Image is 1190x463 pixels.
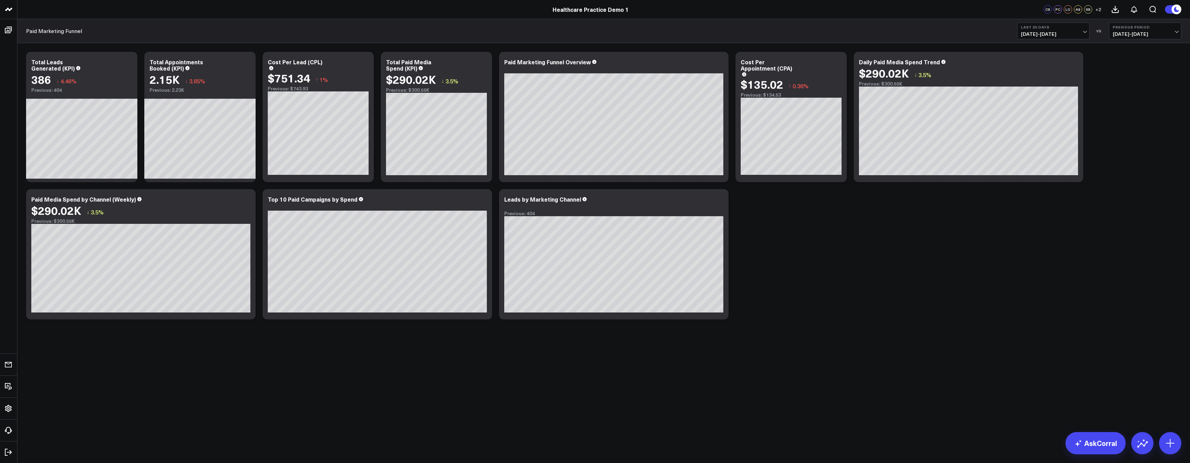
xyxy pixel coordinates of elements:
[1017,23,1090,39] button: Last 30 Days[DATE]-[DATE]
[1084,5,1092,14] div: SB
[320,76,328,83] span: 1%
[441,76,444,86] span: ↓
[31,58,75,72] div: Total Leads Generated (KPI)
[1054,5,1062,14] div: PC
[268,58,322,66] div: Cost Per Lead (CPL)
[1109,23,1181,39] button: Previous Period[DATE]-[DATE]
[1044,5,1052,14] div: CS
[61,77,77,85] span: 4.46%
[445,77,458,85] span: 3.5%
[1113,25,1177,29] b: Previous Period
[741,58,792,72] div: Cost Per Appointment (CPA)
[31,87,132,93] div: Previous: 404
[150,73,180,86] div: 2.15K
[31,195,136,203] div: Paid Media Spend by Channel (Weekly)
[1066,432,1126,454] a: AskCorral
[31,73,51,86] div: 386
[859,81,1078,87] div: Previous: $300.55K
[26,27,82,35] a: Paid Marketing Funnel
[315,75,318,84] span: ↑
[859,67,909,79] div: $290.02K
[91,208,104,216] span: 3.5%
[150,87,250,93] div: Previous: 2.23K
[914,70,917,79] span: ↓
[504,58,591,66] div: Paid Marketing Funnel Overview
[189,77,205,85] span: 3.85%
[1064,5,1072,14] div: LO
[788,81,791,90] span: ↑
[741,92,842,98] div: Previous: $134.53
[1095,7,1101,12] span: + 2
[1094,5,1102,14] button: +2
[1093,29,1105,33] div: VS
[1021,31,1086,37] span: [DATE] - [DATE]
[918,71,931,79] span: 3.5%
[1113,31,1177,37] span: [DATE] - [DATE]
[1021,25,1086,29] b: Last 30 Days
[1074,5,1082,14] div: AS
[56,76,59,86] span: ↓
[87,208,89,217] span: ↓
[553,6,629,13] a: Healthcare Practice Demo 1
[185,76,188,86] span: ↓
[31,218,250,224] div: Previous: $300.55K
[741,78,783,90] div: $135.02
[504,195,581,203] div: Leads by Marketing Channel
[859,58,940,66] div: Daily Paid Media Spend Trend
[150,58,203,72] div: Total Appointments Booked (KPI)
[504,211,723,216] div: Previous: 404
[31,204,81,217] div: $290.02K
[793,82,809,90] span: 0.36%
[386,87,487,93] div: Previous: $300.55K
[386,73,436,86] div: $290.02K
[268,72,310,84] div: $751.34
[268,86,369,91] div: Previous: $743.93
[386,58,431,72] div: Total Paid Media Spend (KPI)
[268,195,357,203] div: Top 10 Paid Campaigns by Spend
